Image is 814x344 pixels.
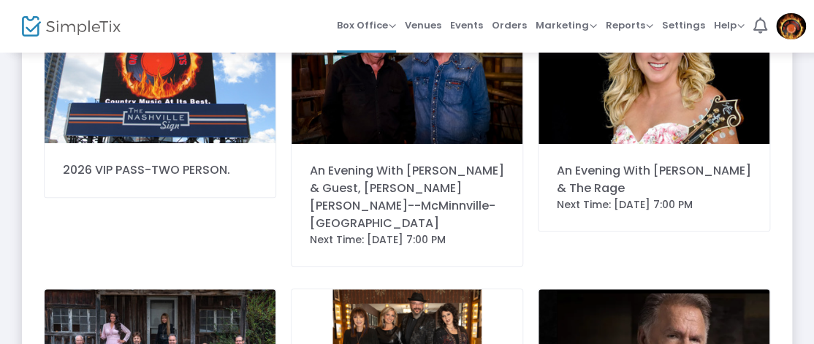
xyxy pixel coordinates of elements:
div: An Evening With [PERSON_NAME] & The Rage [557,162,751,197]
div: Next Time: [DATE] 7:00 PM [310,232,504,248]
span: Help [714,18,745,32]
span: Venues [405,7,441,44]
span: Box Office [337,18,396,32]
span: Reports [606,18,653,32]
div: An Evening With [PERSON_NAME] & Guest, [PERSON_NAME] [PERSON_NAME]--McMinnville-[GEOGRAPHIC_DATA] [310,162,504,232]
span: Events [450,7,483,44]
div: Next Time: [DATE] 7:00 PM [557,197,751,213]
span: Orders [492,7,527,44]
span: Settings [662,7,705,44]
span: Marketing [536,18,597,32]
div: 2026 VIP PASS-TWO PERSON. [63,161,257,179]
